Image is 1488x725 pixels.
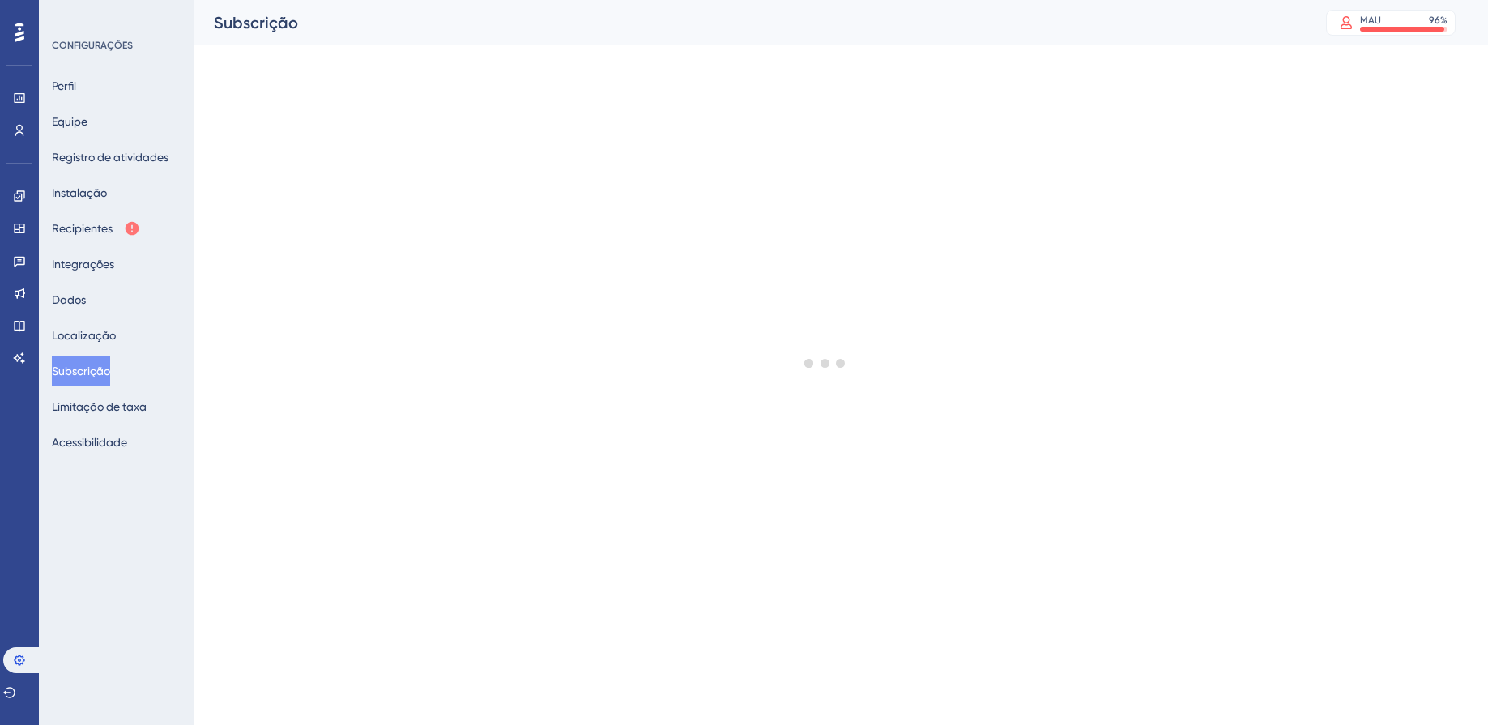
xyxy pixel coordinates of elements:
[52,151,168,164] font: Registro de atividades
[52,321,116,350] button: Localização
[52,71,76,100] button: Perfil
[1440,15,1447,26] font: %
[52,40,133,51] font: CONFIGURAÇÕES
[52,178,107,207] button: Instalação
[52,329,116,342] font: Localização
[52,392,147,421] button: Limitação de taxa
[214,13,298,32] font: Subscrição
[52,428,127,457] button: Acessibilidade
[52,249,114,279] button: Integrações
[52,222,113,235] font: Recipientes
[52,107,87,136] button: Equipe
[52,258,114,271] font: Integrações
[52,293,86,306] font: Dados
[52,365,110,377] font: Subscrição
[52,143,168,172] button: Registro de atividades
[52,79,76,92] font: Perfil
[52,400,147,413] font: Limitação de taxa
[52,356,110,386] button: Subscrição
[52,436,127,449] font: Acessibilidade
[52,285,86,314] button: Dados
[1429,15,1440,26] font: 96
[52,186,107,199] font: Instalação
[1360,15,1381,26] font: MAU
[52,115,87,128] font: Equipe
[52,214,140,243] button: Recipientes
